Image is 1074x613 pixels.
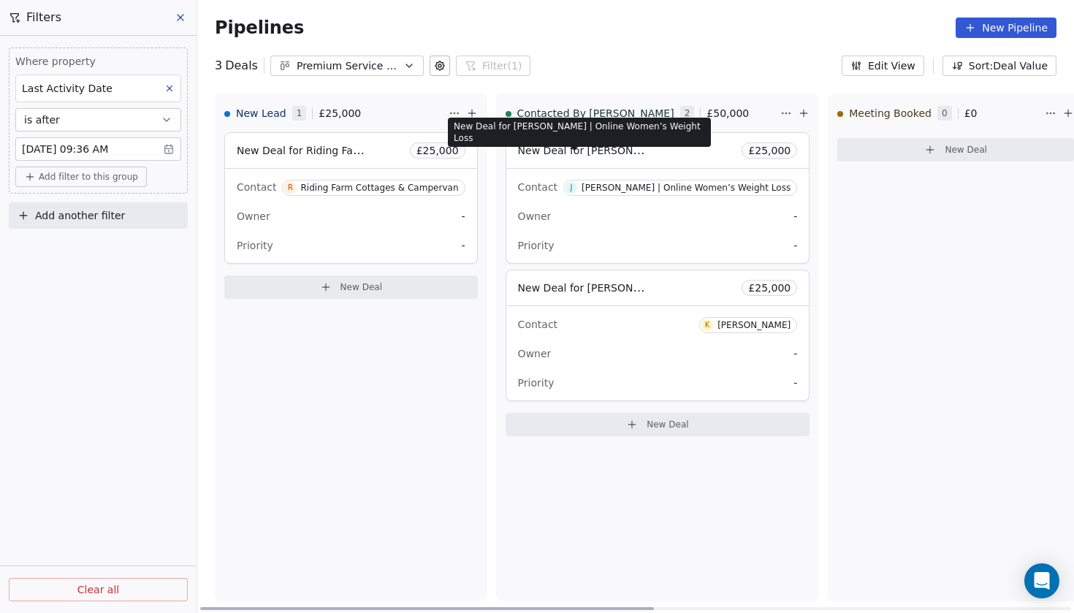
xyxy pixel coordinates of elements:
[236,106,286,121] span: New Lead
[717,320,791,330] div: [PERSON_NAME]
[225,57,258,75] span: Deals
[215,57,258,75] div: 3
[22,83,113,94] span: Last Activity Date
[22,142,108,156] span: [DATE] 09:36 AM
[456,56,531,76] button: Filter(1)
[224,132,478,264] div: New Deal for Riding Farm Cottages & Campervan£25,000ContactRRiding Farm Cottages & CampervanOwner...
[506,94,778,132] div: Contacted By [PERSON_NAME]2£50,000
[506,270,810,401] div: New Deal for [PERSON_NAME]£25,000ContactK[PERSON_NAME]Owner-Priority-
[517,106,674,121] span: Contacted By [PERSON_NAME]
[842,56,924,76] button: Edit View
[518,210,552,222] span: Owner
[297,58,397,74] div: Premium Service Businesses
[340,281,383,293] span: New Deal
[300,183,458,193] div: Riding Farm Cottages & Campervan
[237,181,276,193] span: Contact
[237,240,273,251] span: Priority
[837,138,1074,161] button: New Deal
[237,143,490,157] span: New Deal for Riding Farm Cottages & Campervan
[942,56,1056,76] button: Sort: Deal Value
[237,210,270,222] span: Owner
[518,377,555,389] span: Priority
[9,578,188,601] button: Clear all
[35,208,125,224] span: Add another filter
[1024,563,1059,598] div: Open Intercom Messenger
[518,319,557,330] span: Contact
[571,182,573,194] div: J
[224,94,446,132] div: New Lead1£25,000
[748,281,791,295] span: £ 25,000
[582,183,791,193] div: [PERSON_NAME] | Online Women’s Weight Loss
[39,171,138,183] span: Add filter to this group
[15,108,181,132] button: is after
[647,419,689,430] span: New Deal
[24,113,60,127] span: is after
[849,106,932,121] span: Meeting Booked
[319,106,361,121] span: £ 25,000
[518,281,672,294] span: New Deal for [PERSON_NAME]
[705,319,710,331] div: K
[793,238,797,253] span: -
[518,348,552,359] span: Owner
[518,240,555,251] span: Priority
[416,143,459,158] span: £ 25,000
[288,182,293,194] div: R
[956,18,1056,38] button: New Pipeline
[518,181,557,193] span: Contact
[26,9,61,26] span: Filters
[506,132,810,264] div: New Deal for [PERSON_NAME] | Online Women’s Weight Loss£25,000ContactJ[PERSON_NAME] | Online Wome...
[292,106,307,121] span: 1
[793,209,797,224] span: -
[518,143,830,157] span: New Deal for [PERSON_NAME] | Online Women’s Weight Loss
[707,106,749,121] span: £ 50,000
[506,413,810,436] button: New Deal
[454,121,705,144] span: New Deal for [PERSON_NAME] | Online Women’s Weight Loss
[680,106,695,121] span: 2
[937,106,952,121] span: 0
[964,106,978,121] span: £ 0
[462,209,465,224] span: -
[15,54,181,69] span: Where property
[945,144,987,156] span: New Deal
[793,376,797,390] span: -
[224,275,478,299] button: New Deal
[748,143,791,158] span: £ 25,000
[77,582,119,598] span: Clear all
[215,18,304,38] span: Pipelines
[837,94,1042,132] div: Meeting Booked0£0
[793,346,797,361] span: -
[462,238,465,253] span: -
